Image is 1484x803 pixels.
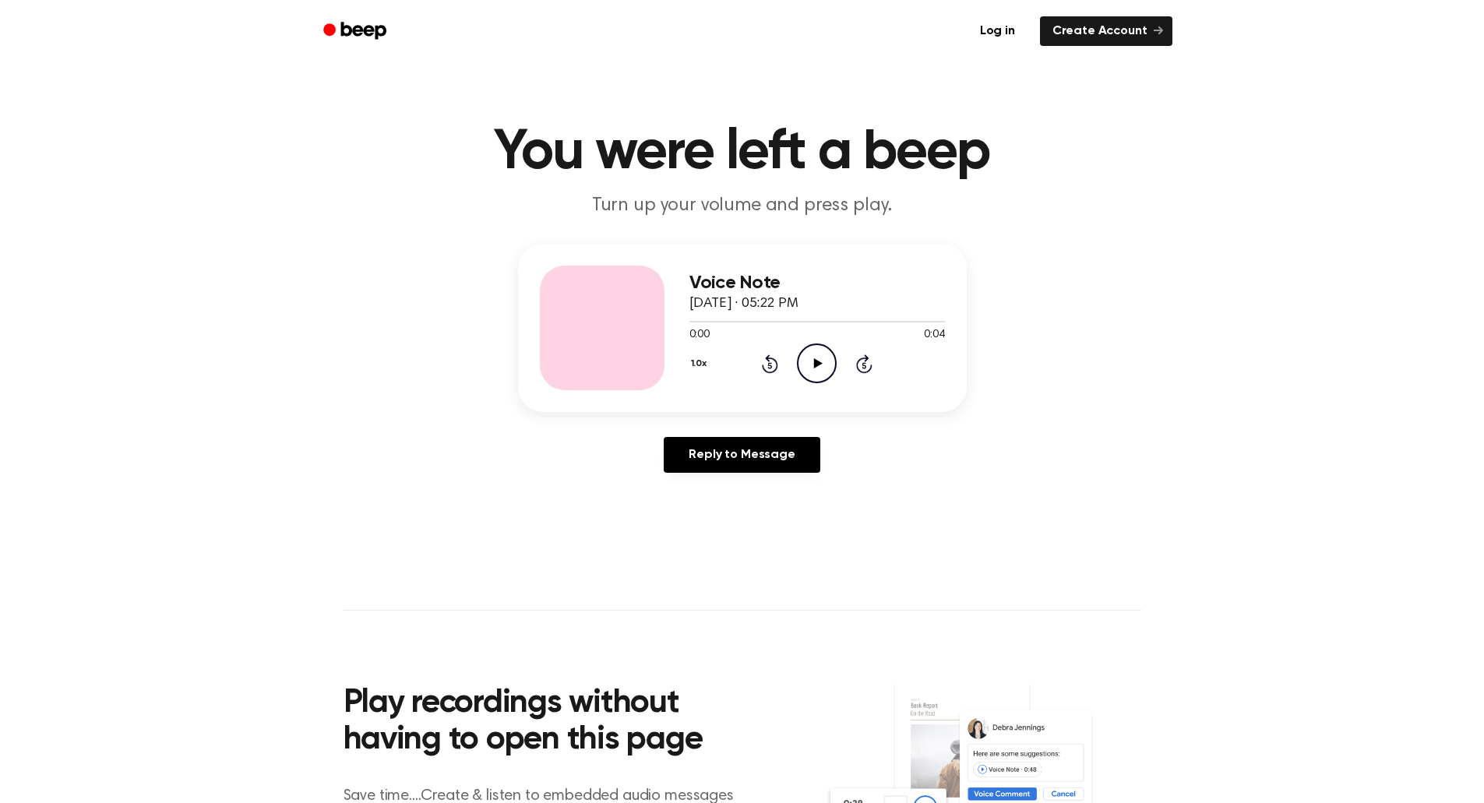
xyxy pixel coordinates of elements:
[664,437,820,473] a: Reply to Message
[1040,16,1172,46] a: Create Account
[443,193,1042,219] p: Turn up your volume and press play.
[924,327,944,343] span: 0:04
[964,13,1031,49] a: Log in
[689,350,713,377] button: 1.0x
[344,685,763,759] h2: Play recordings without having to open this page
[689,327,710,343] span: 0:00
[344,125,1141,181] h1: You were left a beep
[689,297,798,311] span: [DATE] · 05:22 PM
[312,16,400,47] a: Beep
[689,273,945,294] h3: Voice Note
